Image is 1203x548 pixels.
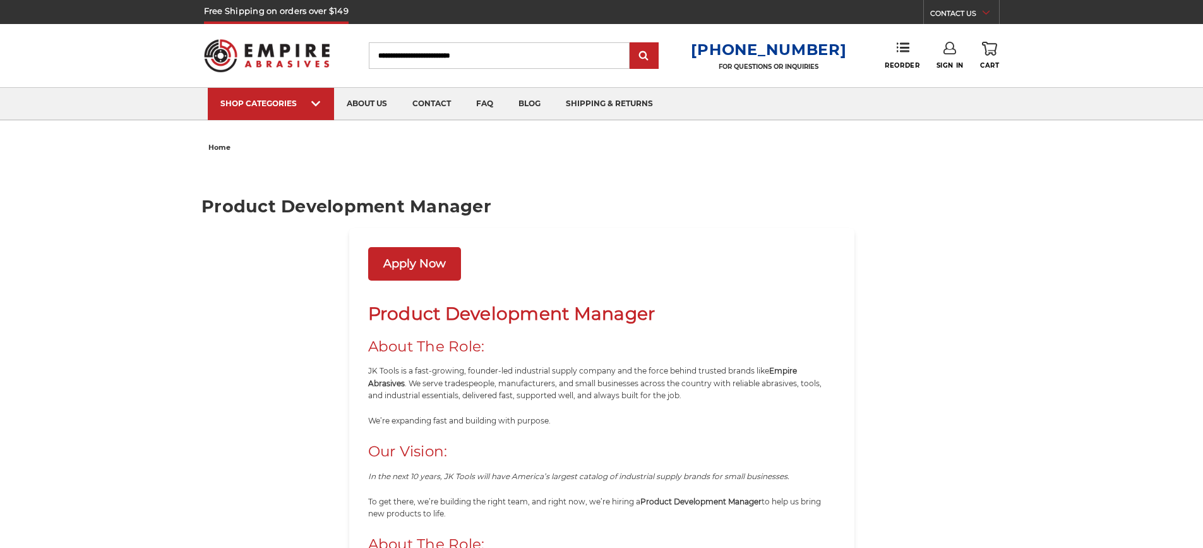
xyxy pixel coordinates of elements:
[208,143,230,152] span: home
[506,88,553,120] a: blog
[368,335,835,358] h2: About The Role:
[980,42,999,70] a: Cart
[204,31,330,80] img: Empire Abrasives
[368,366,797,387] b: Empire Abrasives
[368,472,789,481] i: In the next 10 years, JK Tools will have America’s largest catalog of industrial supply brands fo...
[368,415,835,427] p: We’re expanding fast and building with purpose.
[334,88,400,120] a: about us
[201,198,1002,215] h1: Product Development Manager
[220,99,321,108] div: SHOP CATEGORIES
[631,44,657,69] input: Submit
[464,88,506,120] a: faq
[885,61,919,70] span: Reorder
[937,61,964,70] span: Sign In
[691,63,846,71] p: FOR QUESTIONS OR INQUIRIES
[368,300,835,328] h1: Product Development Manager
[553,88,666,120] a: shipping & returns
[930,6,999,24] a: CONTACT US
[368,365,835,401] p: JK Tools is a fast-growing, founder-led industrial supply company and the force behind trusted br...
[368,247,461,281] a: Apply Now
[691,40,846,59] a: [PHONE_NUMBER]
[640,497,762,506] b: Product Development Manager
[368,496,835,520] p: To get there, we’re building the right team, and right now, we’re hiring a to help us bring new p...
[400,88,464,120] a: contact
[368,440,835,463] h2: Our Vision:
[980,61,999,70] span: Cart
[885,42,919,69] a: Reorder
